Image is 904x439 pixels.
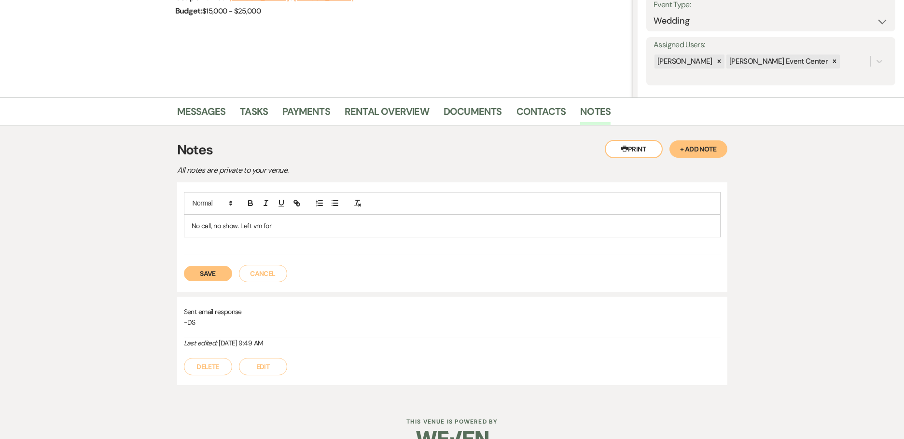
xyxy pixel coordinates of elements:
[240,104,268,125] a: Tasks
[282,104,330,125] a: Payments
[184,339,217,347] i: Last edited:
[345,104,429,125] a: Rental Overview
[177,140,727,160] h3: Notes
[444,104,502,125] a: Documents
[184,266,232,281] button: Save
[184,306,721,317] p: Sent email response
[669,140,727,158] button: + Add Note
[605,140,663,158] button: Print
[177,164,515,177] p: All notes are private to your venue.
[580,104,611,125] a: Notes
[177,104,226,125] a: Messages
[239,265,287,282] button: Cancel
[239,358,287,375] button: Edit
[184,358,232,375] button: Delete
[192,220,713,231] p: No call, no show. Left vm for
[202,6,261,16] span: $15,000 - $25,000
[726,55,829,69] div: [PERSON_NAME] Event Center
[175,6,203,16] span: Budget:
[184,338,721,348] div: [DATE] 9:49 AM
[654,38,888,52] label: Assigned Users:
[516,104,566,125] a: Contacts
[184,317,721,328] p: -DS
[654,55,714,69] div: [PERSON_NAME]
